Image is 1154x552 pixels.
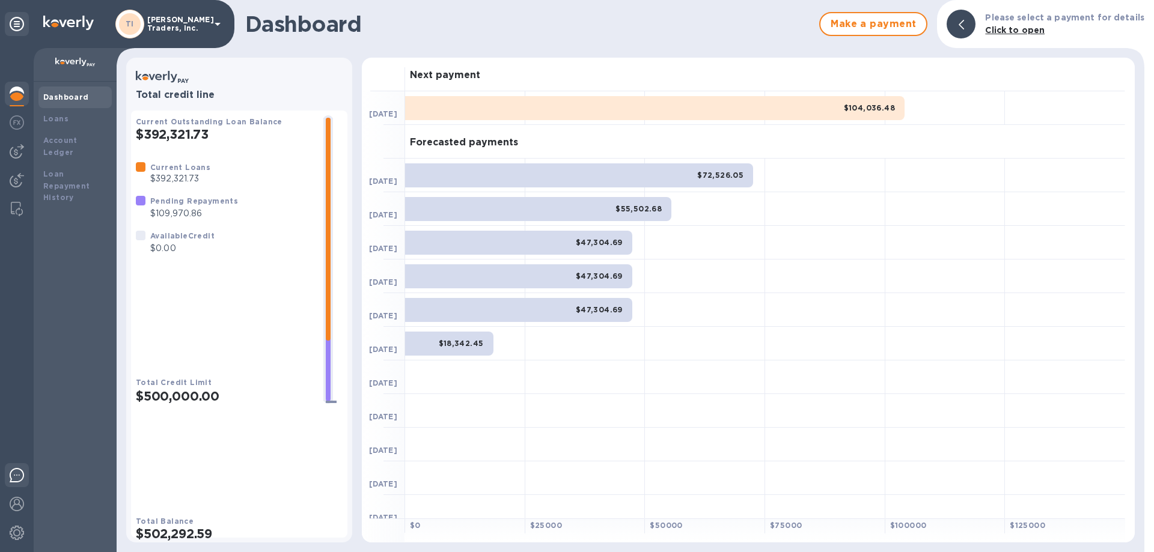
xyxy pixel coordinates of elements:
b: Loans [43,114,69,123]
b: Loan Repayment History [43,169,90,202]
b: Click to open [985,25,1045,35]
b: Total Balance [136,517,194,526]
b: Available Credit [150,231,215,240]
p: $0.00 [150,242,215,255]
b: $47,304.69 [576,271,623,281]
img: Foreign exchange [10,115,24,130]
b: [DATE] [369,412,397,421]
p: $109,970.86 [150,207,238,220]
div: Unpin categories [5,12,29,36]
p: $392,321.73 [150,172,210,185]
b: [DATE] [369,210,397,219]
b: $ 25000 [530,521,562,530]
b: [DATE] [369,378,397,387]
b: $104,036.48 [844,103,895,112]
h3: Total credit line [136,89,343,101]
b: [DATE] [369,109,397,118]
b: $ 75000 [770,521,802,530]
b: [DATE] [369,244,397,253]
b: Dashboard [43,93,89,102]
h2: $392,321.73 [136,127,314,142]
p: [PERSON_NAME] Traders, Inc. [147,16,207,32]
h2: $500,000.00 [136,389,314,404]
button: Make a payment [819,12,927,36]
b: [DATE] [369,513,397,522]
b: $ 125000 [1010,521,1045,530]
b: Current Loans [150,163,210,172]
b: TI [126,19,134,28]
b: Current Outstanding Loan Balance [136,117,282,126]
h3: Next payment [410,70,480,81]
h2: $502,292.59 [136,526,343,541]
span: Make a payment [830,17,917,31]
b: [DATE] [369,278,397,287]
b: $47,304.69 [576,305,623,314]
b: $18,342.45 [439,339,484,348]
b: [DATE] [369,479,397,488]
b: $47,304.69 [576,238,623,247]
b: $55,502.68 [615,204,662,213]
b: $ 0 [410,521,421,530]
b: [DATE] [369,177,397,186]
h1: Dashboard [245,11,813,37]
b: Pending Repayments [150,196,238,205]
b: $72,526.05 [697,171,743,180]
b: Account Ledger [43,136,78,157]
b: Please select a payment for details [985,13,1144,22]
img: Logo [43,16,94,30]
b: [DATE] [369,311,397,320]
b: Total Credit Limit [136,378,212,387]
b: $ 50000 [650,521,682,530]
b: $ 100000 [890,521,927,530]
b: [DATE] [369,446,397,455]
b: [DATE] [369,345,397,354]
h3: Forecasted payments [410,137,518,148]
